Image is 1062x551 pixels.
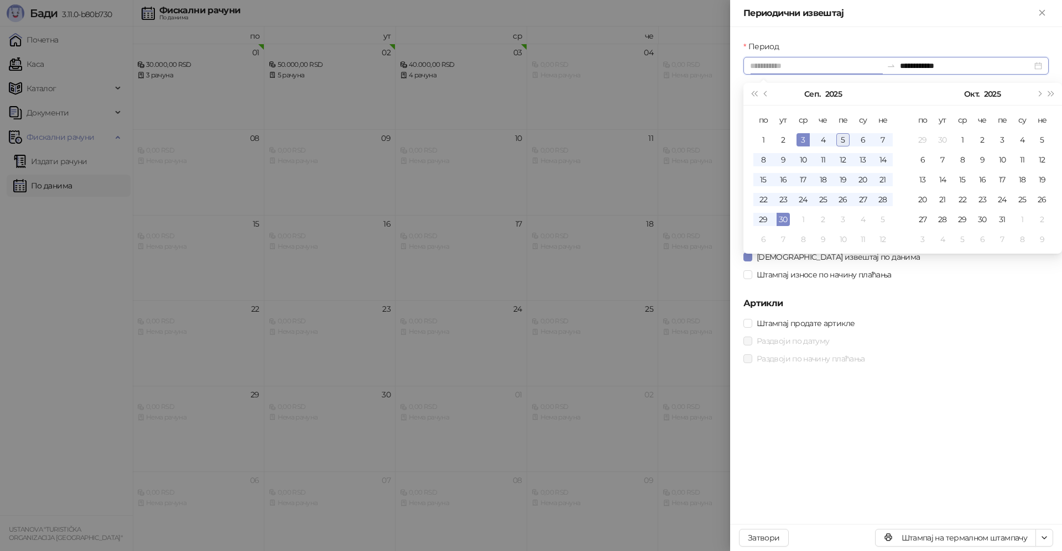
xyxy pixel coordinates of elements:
td: 2025-10-04 [1012,130,1032,150]
div: Периодични извештај [743,7,1035,20]
div: 9 [1035,233,1049,246]
div: 7 [936,153,949,166]
div: 5 [836,133,850,146]
div: 27 [856,193,870,206]
div: 8 [956,153,969,166]
div: 30 [976,213,989,226]
div: 12 [1035,153,1049,166]
div: 14 [876,153,889,166]
td: 2025-10-02 [972,130,992,150]
td: 2025-09-18 [813,170,833,190]
label: Период [743,40,785,53]
th: пе [833,110,853,130]
div: 21 [876,173,889,186]
div: 15 [956,173,969,186]
th: су [1012,110,1032,130]
td: 2025-09-08 [753,150,773,170]
span: Штампај продате артикле [752,317,859,329]
td: 2025-10-17 [992,170,1012,190]
button: Затвори [739,529,789,547]
th: не [873,110,893,130]
button: Изабери годину [825,83,842,105]
div: 26 [1035,193,1049,206]
div: 5 [956,233,969,246]
td: 2025-09-05 [833,130,853,150]
td: 2025-10-10 [992,150,1012,170]
input: Период [750,60,882,72]
div: 7 [996,233,1009,246]
th: че [813,110,833,130]
td: 2025-10-06 [913,150,933,170]
div: 26 [836,193,850,206]
td: 2025-10-31 [992,209,1012,229]
td: 2025-10-12 [873,229,893,249]
button: Close [1035,7,1049,20]
div: 3 [916,233,929,246]
div: 1 [796,213,810,226]
td: 2025-11-01 [1012,209,1032,229]
div: 20 [856,173,870,186]
div: 25 [1016,193,1029,206]
div: 16 [976,173,989,186]
th: по [753,110,773,130]
div: 7 [777,233,790,246]
td: 2025-10-11 [853,229,873,249]
th: су [853,110,873,130]
td: 2025-09-10 [793,150,813,170]
td: 2025-11-07 [992,229,1012,249]
div: 5 [876,213,889,226]
td: 2025-10-20 [913,190,933,209]
td: 2025-09-30 [773,209,793,229]
td: 2025-09-20 [853,170,873,190]
td: 2025-09-19 [833,170,853,190]
div: 3 [796,133,810,146]
td: 2025-10-24 [992,190,1012,209]
div: 19 [1035,173,1049,186]
th: ср [952,110,972,130]
td: 2025-10-05 [873,209,893,229]
td: 2025-09-14 [873,150,893,170]
th: по [913,110,933,130]
td: 2025-10-07 [933,150,952,170]
div: 3 [836,213,850,226]
div: 12 [876,233,889,246]
td: 2025-10-19 [1032,170,1052,190]
div: 3 [996,133,1009,146]
td: 2025-09-03 [793,130,813,150]
div: 28 [936,213,949,226]
span: Раздвоји по датуму [752,335,834,347]
div: 4 [1016,133,1029,146]
td: 2025-10-01 [952,130,972,150]
td: 2025-11-03 [913,229,933,249]
div: 12 [836,153,850,166]
div: 17 [796,173,810,186]
td: 2025-09-17 [793,170,813,190]
th: ср [793,110,813,130]
td: 2025-10-18 [1012,170,1032,190]
button: Претходна година (Control + left) [748,83,760,105]
td: 2025-10-21 [933,190,952,209]
td: 2025-09-02 [773,130,793,150]
td: 2025-09-06 [853,130,873,150]
div: 11 [816,153,830,166]
div: 20 [916,193,929,206]
td: 2025-11-02 [1032,209,1052,229]
td: 2025-10-04 [853,209,873,229]
td: 2025-09-11 [813,150,833,170]
div: 30 [936,133,949,146]
div: 6 [856,133,870,146]
th: че [972,110,992,130]
td: 2025-09-01 [753,130,773,150]
div: 28 [876,193,889,206]
td: 2025-11-06 [972,229,992,249]
span: swap-right [887,61,896,70]
td: 2025-10-26 [1032,190,1052,209]
div: 7 [876,133,889,146]
td: 2025-10-01 [793,209,813,229]
button: Следећи месец (PageDown) [1033,83,1045,105]
div: 17 [996,173,1009,186]
td: 2025-11-05 [952,229,972,249]
td: 2025-09-25 [813,190,833,209]
td: 2025-09-30 [933,130,952,150]
div: 10 [836,233,850,246]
